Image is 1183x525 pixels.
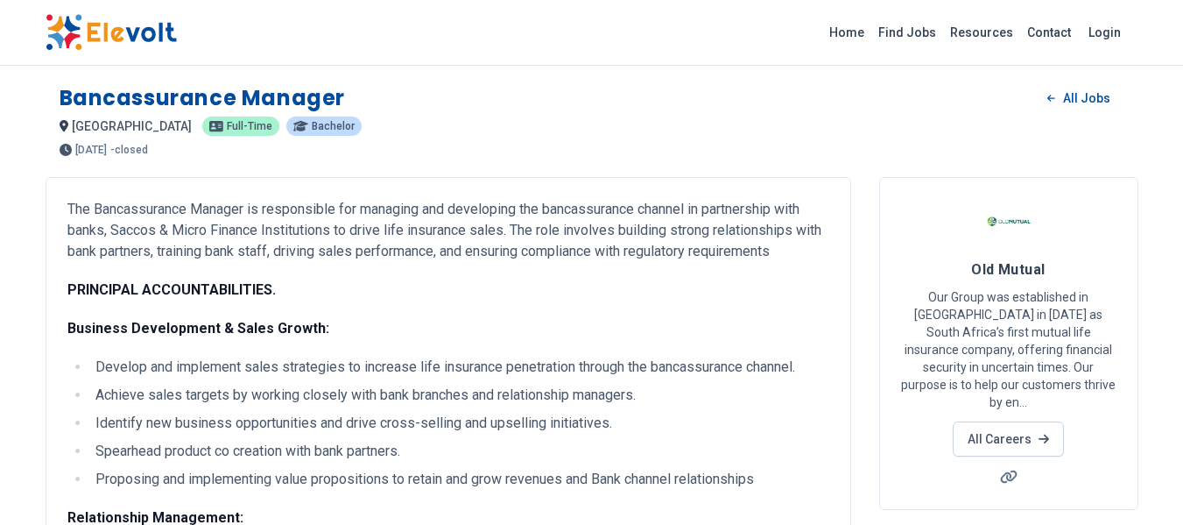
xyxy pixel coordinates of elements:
[943,18,1020,46] a: Resources
[1020,18,1078,46] a: Contact
[67,199,829,262] p: The Bancassurance Manager is responsible for managing and developing the bancassurance channel in...
[90,357,829,378] li: Develop and implement sales strategies to increase life insurance penetration through the bancass...
[67,281,276,298] strong: PRINCIPAL ACCOUNTABILITIES.
[971,261,1046,278] span: Old Mutual
[312,121,355,131] span: Bachelor
[871,18,943,46] a: Find Jobs
[1078,15,1131,50] a: Login
[822,18,871,46] a: Home
[46,14,177,51] img: Elevolt
[1033,85,1123,111] a: All Jobs
[901,288,1116,411] p: Our Group was established in [GEOGRAPHIC_DATA] in [DATE] as South Africa’s first mutual life insu...
[72,119,192,133] span: [GEOGRAPHIC_DATA]
[75,145,107,155] span: [DATE]
[90,413,829,434] li: Identify new business opportunities and drive cross-selling and upselling initiatives.
[987,199,1031,243] img: Old Mutual
[110,145,148,155] p: - closed
[953,422,1064,457] a: All Careers
[67,320,329,337] strong: Business Development & Sales Growth:
[227,121,272,131] span: Full-time
[90,469,829,490] li: Proposing and implementing value propositions to retain and grow revenues and Bank channel relati...
[60,84,346,112] h1: Bancassurance Manager
[90,441,829,462] li: Spearhead product co creation with bank partners.
[90,385,829,406] li: Achieve sales targets by working closely with bank branches and relationship managers.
